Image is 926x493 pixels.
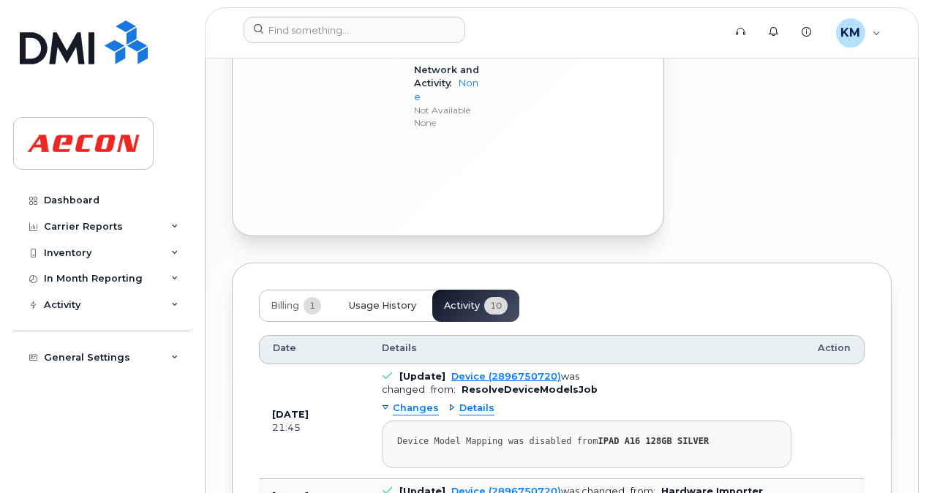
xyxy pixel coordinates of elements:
b: ResolveDeviceModelsJob [462,384,598,395]
strong: IPAD A16 128GB SILVER [598,436,709,446]
input: Find something... [244,17,465,43]
span: Usage History [349,300,416,312]
span: Network and Activity [414,64,479,89]
a: Device (2896750720) [451,371,561,382]
b: [DATE] [272,409,309,420]
p: Not Available [414,104,479,116]
th: Action [805,335,865,364]
span: from: [431,384,456,395]
div: Kezia Mathew [826,18,891,48]
span: Date [273,342,296,355]
p: None [414,116,479,129]
div: 21:45 [272,421,355,434]
span: Changes [393,402,439,415]
span: Billing [271,300,299,312]
span: Details [459,402,494,415]
span: 1 [304,297,321,315]
div: Device Model Mapping was disabled from [397,436,776,447]
b: [Update] [399,371,445,382]
span: KM [840,24,860,42]
span: Details [382,342,417,355]
div: was changed [382,371,579,395]
a: None [414,78,478,102]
